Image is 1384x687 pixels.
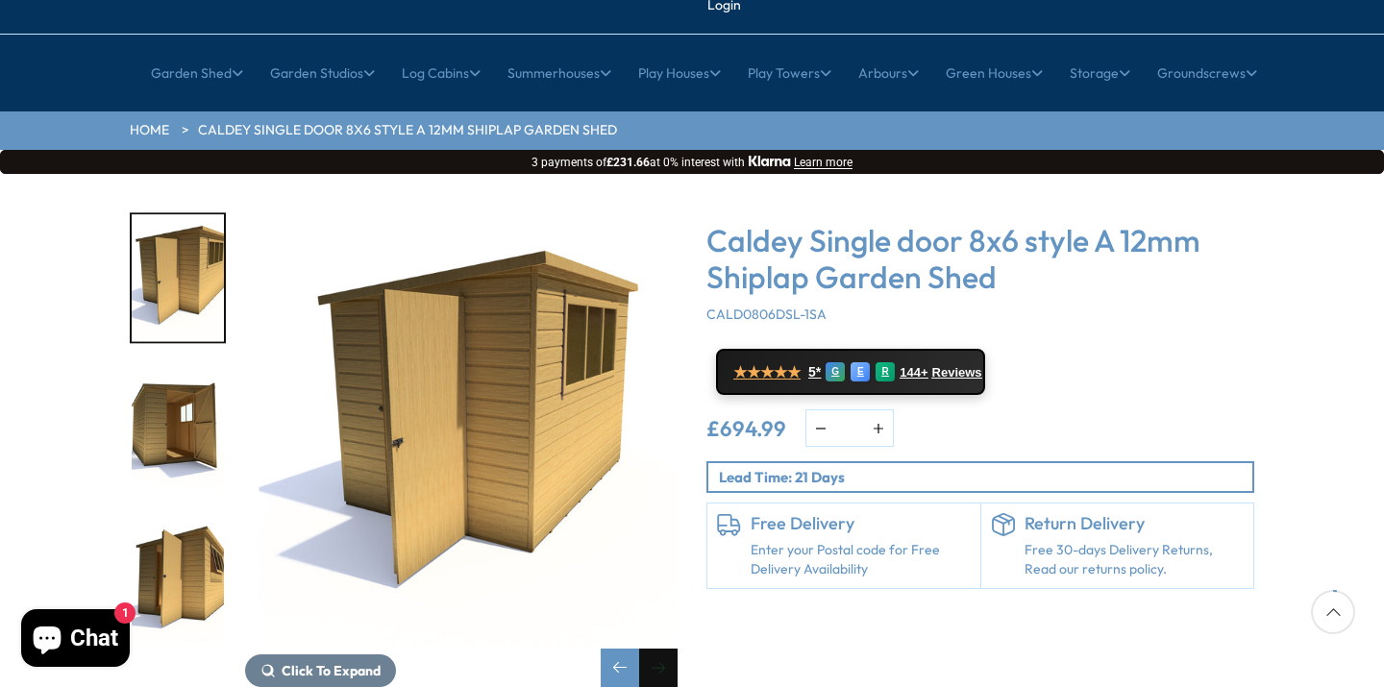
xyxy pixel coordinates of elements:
p: Free 30-days Delivery Returns, Read our returns policy. [1025,541,1245,578]
div: 5 / 11 [245,212,678,687]
img: Caldey8x6StyleArenA7_200x200.jpg [132,365,224,493]
div: 6 / 11 [130,363,226,495]
span: ★★★★★ [733,363,801,381]
a: Play Towers [748,49,831,97]
a: Enter your Postal code for Free Delivery Availability [751,541,971,578]
a: Garden Shed [151,49,243,97]
a: Groundscrews [1157,49,1257,97]
a: Storage [1070,49,1130,97]
h3: Caldey Single door 8x6 style A 12mm Shiplap Garden Shed [706,222,1254,296]
p: Lead Time: 21 Days [719,467,1252,487]
span: Reviews [932,365,982,380]
ins: £694.99 [706,418,786,439]
img: Caldey8x6StyleArenopenwinOPTA-OP1_200x200.jpg [132,515,224,643]
inbox-online-store-chat: Shopify online store chat [15,609,136,672]
img: Caldey Single door 8x6 style A 12mm Shiplap Garden Shed [245,212,678,645]
div: E [851,362,870,381]
a: Play Houses [638,49,721,97]
div: G [826,362,845,381]
span: CALD0806DSL-1SA [706,306,827,323]
span: Click To Expand [282,662,381,679]
button: Click To Expand [245,654,396,687]
h6: Free Delivery [751,513,971,534]
a: Garden Studios [270,49,375,97]
a: Arbours [858,49,919,97]
img: Caldey8x6StyleArenA6_200x200.jpg [132,214,224,342]
div: R [876,362,895,381]
div: 7 / 11 [130,513,226,645]
a: Log Cabins [402,49,481,97]
div: 5 / 11 [130,212,226,344]
a: Summerhouses [507,49,611,97]
a: Caldey Single door 8x6 style A 12mm Shiplap Garden Shed [198,121,617,140]
div: Previous slide [601,649,639,687]
div: Next slide [639,649,678,687]
h6: Return Delivery [1025,513,1245,534]
span: 144+ [900,365,927,380]
a: ★★★★★ 5* G E R 144+ Reviews [716,349,985,395]
a: Green Houses [946,49,1043,97]
a: HOME [130,121,169,140]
